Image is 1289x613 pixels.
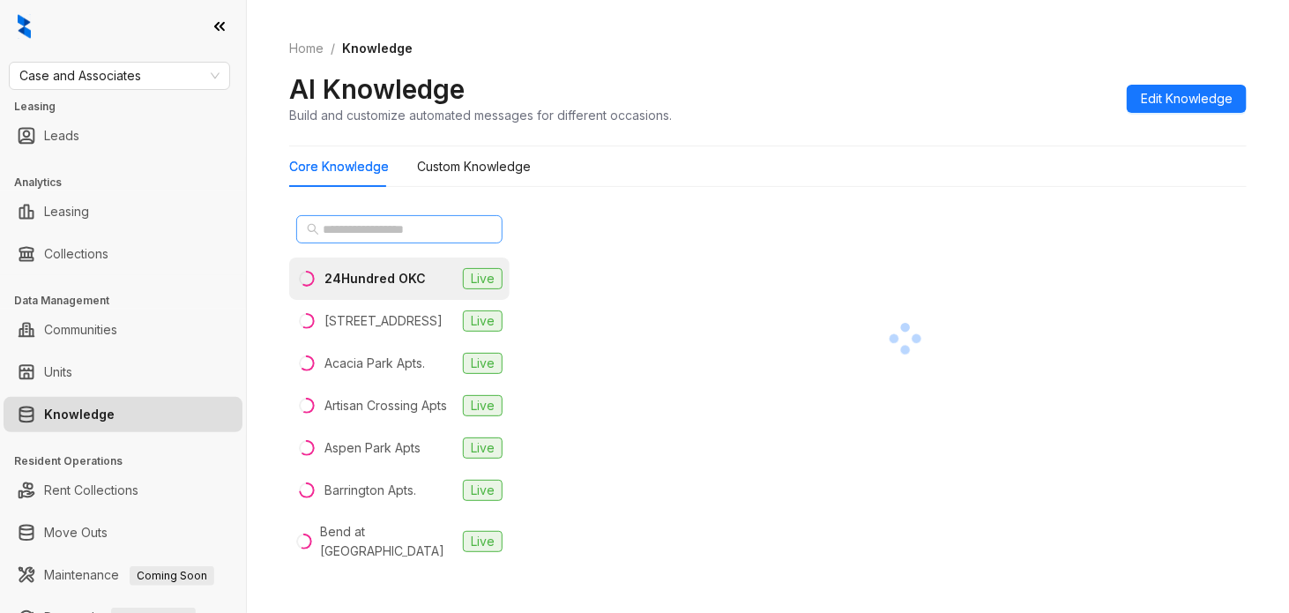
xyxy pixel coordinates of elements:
a: Home [286,39,327,58]
li: Leasing [4,194,242,229]
li: Units [4,355,242,390]
span: Knowledge [342,41,413,56]
span: Edit Knowledge [1141,89,1233,108]
div: 24Hundred OKC [324,269,426,288]
li: Knowledge [4,397,242,432]
a: Communities [44,312,117,348]
div: Custom Knowledge [417,157,531,176]
div: Build and customize automated messages for different occasions. [289,106,672,124]
h2: AI Knowledge [289,72,465,106]
a: Rent Collections [44,473,138,508]
h3: Data Management [14,293,246,309]
a: Leasing [44,194,89,229]
a: Collections [44,236,108,272]
a: Knowledge [44,397,115,432]
span: Case and Associates [19,63,220,89]
span: search [307,223,319,235]
li: Leads [4,118,242,153]
span: Live [463,531,503,552]
h3: Resident Operations [14,453,246,469]
div: Acacia Park Apts. [324,354,425,373]
span: Live [463,480,503,501]
li: Communities [4,312,242,348]
li: Collections [4,236,242,272]
a: Move Outs [44,515,108,550]
a: Leads [44,118,79,153]
h3: Analytics [14,175,246,191]
img: logo [18,14,31,39]
li: Rent Collections [4,473,242,508]
span: Live [463,310,503,332]
button: Edit Knowledge [1127,85,1247,113]
div: Aspen Park Apts [324,438,421,458]
div: Bend at [GEOGRAPHIC_DATA] [320,522,456,561]
a: Units [44,355,72,390]
div: Core Knowledge [289,157,389,176]
span: Live [463,437,503,459]
li: Move Outs [4,515,242,550]
div: Barrington Apts. [324,481,416,500]
span: Live [463,395,503,416]
span: Live [463,353,503,374]
span: Live [463,268,503,289]
li: Maintenance [4,557,242,593]
span: Coming Soon [130,566,214,586]
div: Artisan Crossing Apts [324,396,447,415]
h3: Leasing [14,99,246,115]
div: [STREET_ADDRESS] [324,311,443,331]
li: / [331,39,335,58]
